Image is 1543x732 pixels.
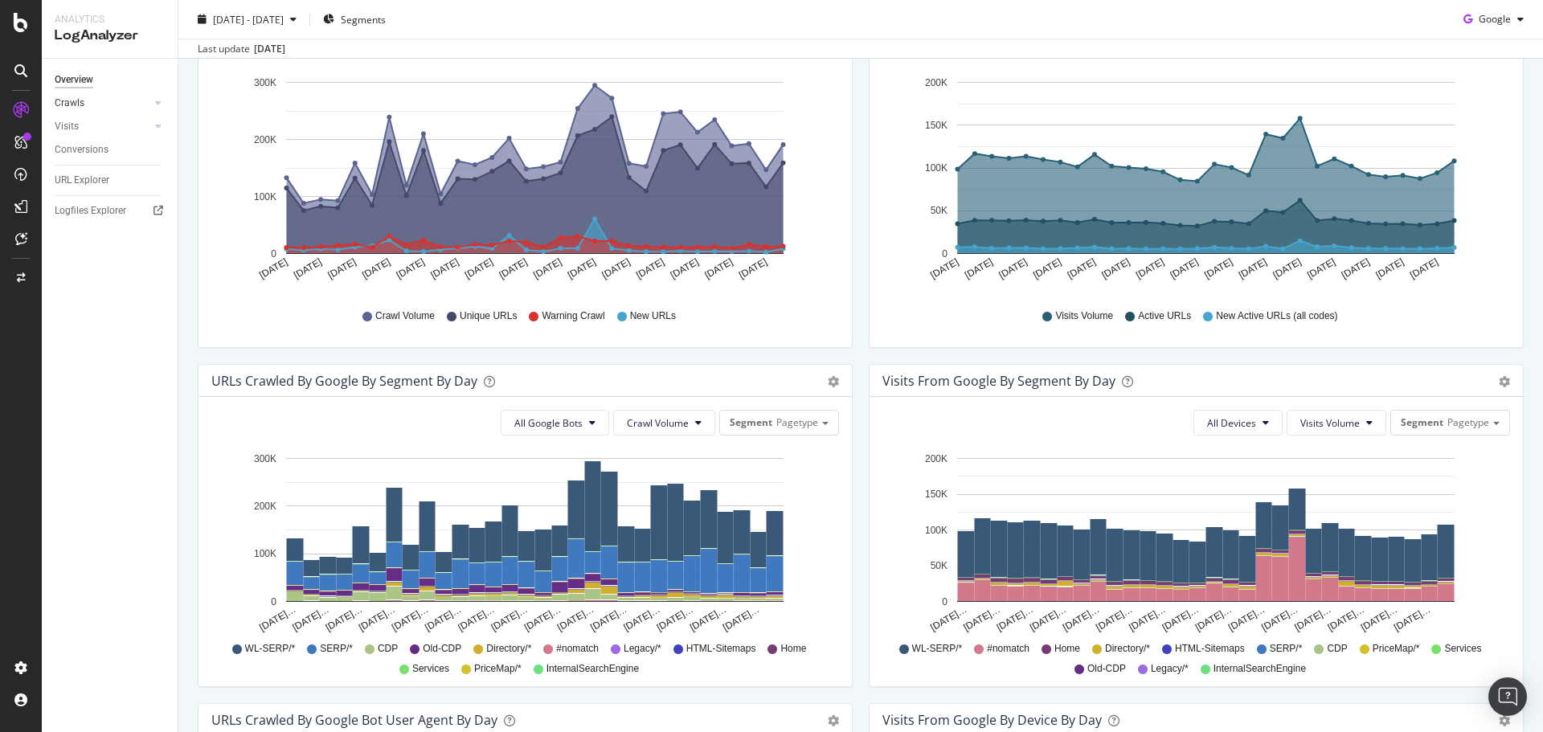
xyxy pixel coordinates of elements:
[686,642,756,656] span: HTML-Sitemaps
[776,415,818,429] span: Pagetype
[1488,677,1527,716] div: Open Intercom Messenger
[395,256,427,281] text: [DATE]
[211,71,833,294] svg: A chart.
[460,309,517,323] span: Unique URLs
[254,501,276,512] text: 200K
[925,120,947,131] text: 150K
[1373,256,1406,281] text: [DATE]
[780,642,806,656] span: Home
[55,27,165,45] div: LogAnalyzer
[627,416,689,430] span: Crawl Volume
[1202,256,1234,281] text: [DATE]
[360,256,392,281] text: [DATE]
[931,560,947,571] text: 50K
[556,642,599,656] span: #nomatch
[1270,642,1303,656] span: SERP/*
[1237,256,1269,281] text: [DATE]
[378,642,398,656] span: CDP
[1099,256,1132,281] text: [DATE]
[55,72,166,88] a: Overview
[1087,662,1126,676] span: Old-CDP
[1408,256,1440,281] text: [DATE]
[514,416,583,430] span: All Google Bots
[730,415,772,429] span: Segment
[1401,415,1443,429] span: Segment
[669,256,701,281] text: [DATE]
[942,248,947,260] text: 0
[542,309,604,323] span: Warning Crawl
[55,13,165,27] div: Analytics
[254,134,276,145] text: 200K
[501,410,609,436] button: All Google Bots
[211,448,833,635] svg: A chart.
[463,256,495,281] text: [DATE]
[412,662,449,676] span: Services
[55,202,166,219] a: Logfiles Explorer
[1175,642,1245,656] span: HTML-Sitemaps
[630,309,676,323] span: New URLs
[55,118,150,135] a: Visits
[1134,256,1166,281] text: [DATE]
[486,642,531,656] span: Directory/*
[1138,309,1191,323] span: Active URLs
[1031,256,1063,281] text: [DATE]
[882,712,1102,728] div: Visits From Google By Device By Day
[882,373,1115,389] div: Visits from Google By Segment By Day
[1216,309,1337,323] span: New Active URLs (all codes)
[1300,416,1360,430] span: Visits Volume
[341,12,386,26] span: Segments
[531,256,563,281] text: [DATE]
[55,118,79,135] div: Visits
[254,191,276,202] text: 100K
[1447,415,1489,429] span: Pagetype
[245,642,296,656] span: WL-SERP/*
[254,453,276,464] text: 300K
[474,662,522,676] span: PriceMap/*
[634,256,666,281] text: [DATE]
[882,448,1504,635] svg: A chart.
[925,77,947,88] text: 200K
[1054,642,1080,656] span: Home
[1169,256,1201,281] text: [DATE]
[925,162,947,174] text: 100K
[925,489,947,500] text: 150K
[254,549,276,560] text: 100K
[928,256,960,281] text: [DATE]
[546,662,639,676] span: InternalSearchEngine
[737,256,769,281] text: [DATE]
[600,256,632,281] text: [DATE]
[702,256,735,281] text: [DATE]
[211,712,497,728] div: URLs Crawled by Google bot User Agent By Day
[1271,256,1304,281] text: [DATE]
[1499,376,1510,387] div: gear
[55,202,126,219] div: Logfiles Explorer
[963,256,995,281] text: [DATE]
[1479,12,1511,26] span: Google
[1193,410,1283,436] button: All Devices
[1444,642,1481,656] span: Services
[566,256,598,281] text: [DATE]
[987,642,1029,656] span: #nomatch
[271,248,276,260] text: 0
[428,256,460,281] text: [DATE]
[931,206,947,217] text: 50K
[912,642,963,656] span: WL-SERP/*
[375,309,435,323] span: Crawl Volume
[882,71,1504,294] svg: A chart.
[326,256,358,281] text: [DATE]
[320,642,353,656] span: SERP/*
[1151,662,1189,676] span: Legacy/*
[925,453,947,464] text: 200K
[1066,256,1098,281] text: [DATE]
[1499,715,1510,726] div: gear
[1327,642,1347,656] span: CDP
[254,42,285,56] div: [DATE]
[55,95,84,112] div: Crawls
[211,373,477,389] div: URLs Crawled by Google By Segment By Day
[55,141,166,158] a: Conversions
[55,141,108,158] div: Conversions
[942,596,947,607] text: 0
[55,172,166,189] a: URL Explorer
